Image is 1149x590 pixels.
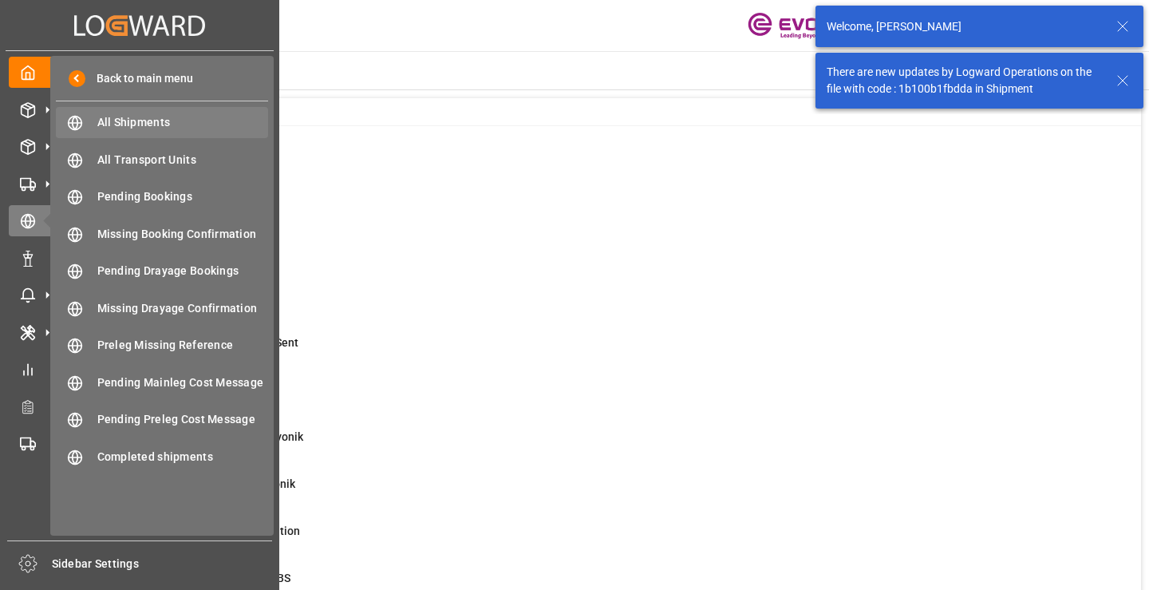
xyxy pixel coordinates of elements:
[56,107,268,138] a: All Shipments
[52,556,273,572] span: Sidebar Settings
[56,330,268,361] a: Preleg Missing Reference
[97,337,269,354] span: Preleg Missing Reference
[56,441,268,472] a: Completed shipments
[97,411,269,428] span: Pending Preleg Cost Message
[81,193,1121,227] a: 18ABS: No Init Bkg Conf DateShipment
[97,188,269,205] span: Pending Bookings
[56,144,268,175] a: All Transport Units
[97,263,269,279] span: Pending Drayage Bookings
[97,300,269,317] span: Missing Drayage Confirmation
[56,404,268,435] a: Pending Preleg Cost Message
[9,57,270,88] a: My Cockpit
[56,255,268,287] a: Pending Drayage Bookings
[9,428,270,459] a: Transport Planning
[81,429,1121,462] a: 0Error on Initial Sales Order to EvonikShipment
[827,64,1101,97] div: There are new updates by Logward Operations on the file with code : 1b100b1fbdda in Shipment
[97,449,269,465] span: Completed shipments
[56,366,268,398] a: Pending Mainleg Cost Message
[81,523,1121,556] a: 32ABS: Missing Booking ConfirmationShipment
[81,476,1121,509] a: 0Error Sales Order Update to EvonikShipment
[81,240,1121,274] a: 5ABS: No Bkg Req Sent DateShipment
[81,382,1121,415] a: 3ETD < 3 Days,No Del # Rec'dShipment
[97,374,269,391] span: Pending Mainleg Cost Message
[56,218,268,249] a: Missing Booking Confirmation
[9,242,270,273] a: Non Conformance
[81,335,1121,368] a: 16ETD>3 Days Past,No Cost Msg SentShipment
[81,287,1121,321] a: 4ETA > 10 Days , No ATA EnteredShipment
[56,292,268,323] a: Missing Drayage Confirmation
[85,70,193,87] span: Back to main menu
[97,226,269,243] span: Missing Booking Confirmation
[9,354,270,385] a: My Reports
[56,181,268,212] a: Pending Bookings
[827,18,1101,35] div: Welcome, [PERSON_NAME]
[9,390,270,422] a: Transport Planner
[81,146,1121,180] a: 0MOT Missing at Order LevelSales Order-IVPO
[97,152,269,168] span: All Transport Units
[748,12,851,40] img: Evonik-brand-mark-Deep-Purple-RGB.jpeg_1700498283.jpeg
[97,114,269,131] span: All Shipments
